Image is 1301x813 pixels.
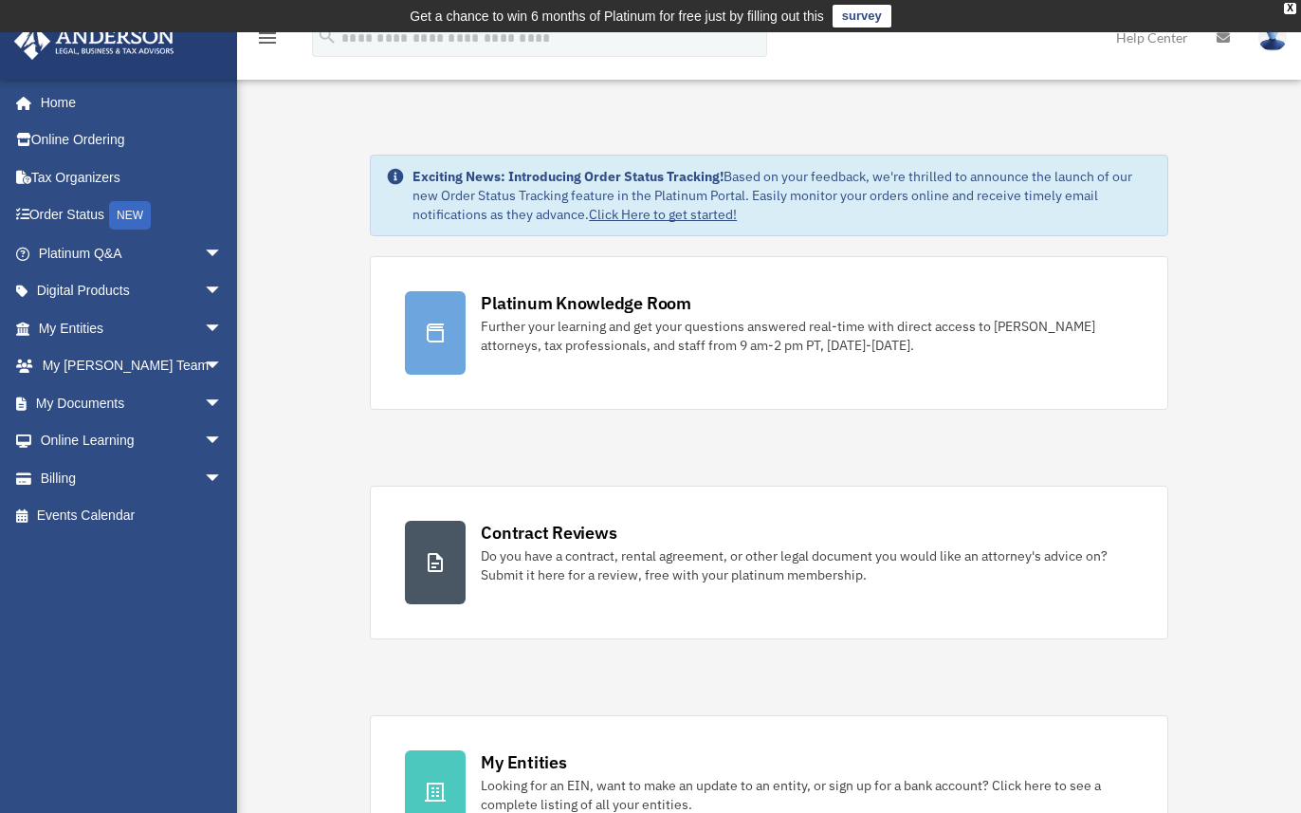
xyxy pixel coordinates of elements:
[589,206,737,223] a: Click Here to get started!
[481,291,691,315] div: Platinum Knowledge Room
[256,33,279,49] a: menu
[204,234,242,273] span: arrow_drop_down
[204,459,242,498] span: arrow_drop_down
[370,486,1168,639] a: Contract Reviews Do you have a contract, rental agreement, or other legal document you would like...
[13,497,251,535] a: Events Calendar
[204,347,242,386] span: arrow_drop_down
[833,5,891,28] a: survey
[13,234,251,272] a: Platinum Q&Aarrow_drop_down
[13,272,251,310] a: Digital Productsarrow_drop_down
[256,27,279,49] i: menu
[13,83,242,121] a: Home
[13,422,251,460] a: Online Learningarrow_drop_down
[13,309,251,347] a: My Entitiesarrow_drop_down
[109,201,151,230] div: NEW
[410,5,824,28] div: Get a chance to win 6 months of Platinum for free just by filling out this
[370,256,1168,410] a: Platinum Knowledge Room Further your learning and get your questions answered real-time with dire...
[13,121,251,159] a: Online Ordering
[481,521,616,545] div: Contract Reviews
[204,309,242,348] span: arrow_drop_down
[204,422,242,461] span: arrow_drop_down
[13,196,251,235] a: Order StatusNEW
[481,317,1133,355] div: Further your learning and get your questions answered real-time with direct access to [PERSON_NAM...
[9,23,180,60] img: Anderson Advisors Platinum Portal
[1284,3,1296,14] div: close
[204,384,242,423] span: arrow_drop_down
[13,347,251,385] a: My [PERSON_NAME] Teamarrow_drop_down
[1258,24,1287,51] img: User Pic
[317,26,338,46] i: search
[412,168,724,185] strong: Exciting News: Introducing Order Status Tracking!
[481,546,1133,584] div: Do you have a contract, rental agreement, or other legal document you would like an attorney's ad...
[13,158,251,196] a: Tax Organizers
[204,272,242,311] span: arrow_drop_down
[481,750,566,774] div: My Entities
[412,167,1152,224] div: Based on your feedback, we're thrilled to announce the launch of our new Order Status Tracking fe...
[13,459,251,497] a: Billingarrow_drop_down
[13,384,251,422] a: My Documentsarrow_drop_down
